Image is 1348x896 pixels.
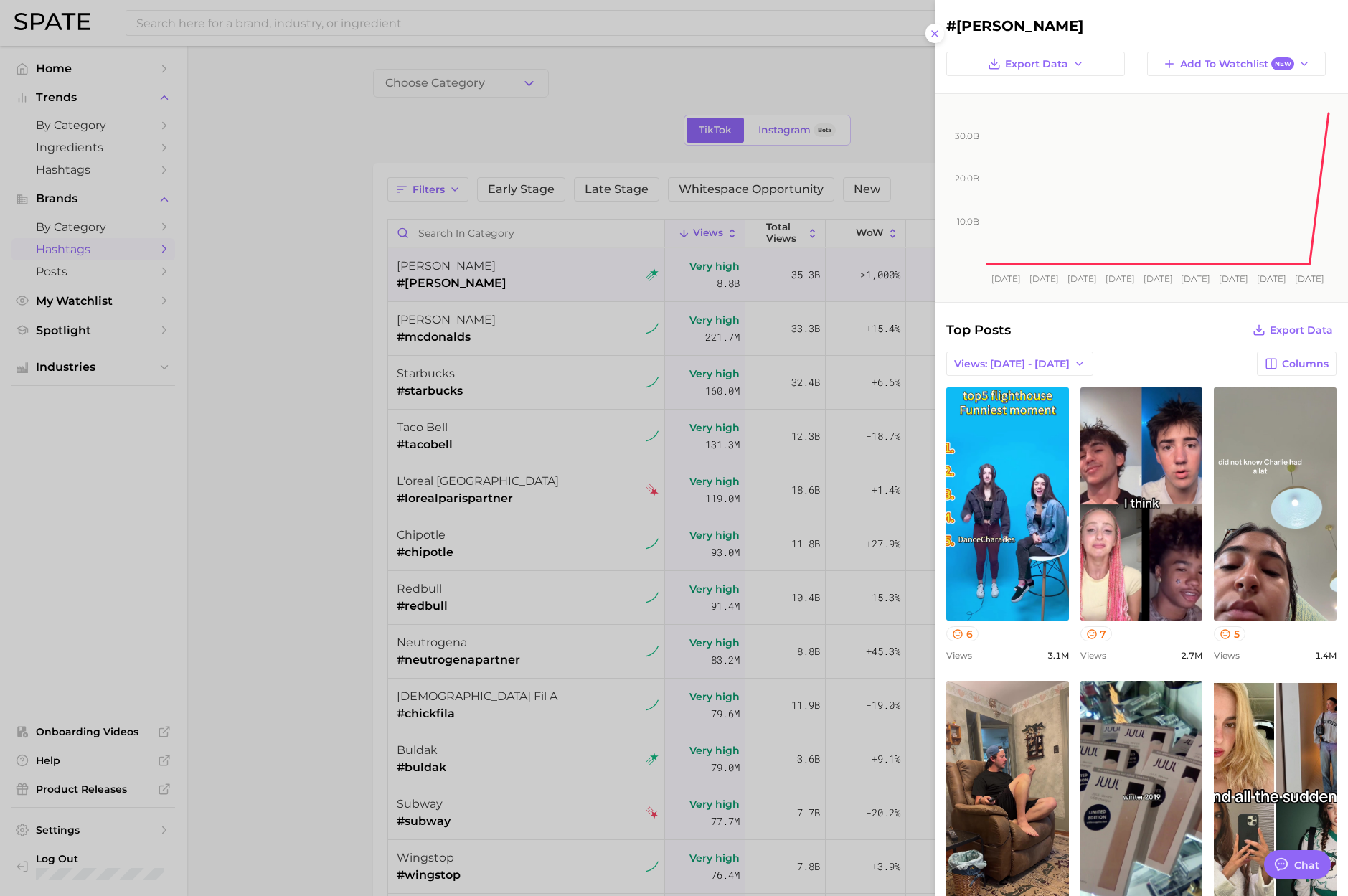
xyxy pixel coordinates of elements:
span: 2.7m [1181,650,1202,661]
tspan: [DATE] [1067,273,1097,284]
tspan: [DATE] [1295,273,1324,284]
h2: #[PERSON_NAME] [946,17,1337,34]
span: Export Data [1270,324,1333,336]
span: Add to Watchlist [1180,57,1294,71]
button: 6 [946,626,979,641]
span: Views [1214,650,1240,661]
button: Views: [DATE] - [DATE] [946,352,1093,376]
span: 1.4m [1315,650,1337,661]
tspan: [DATE] [1144,273,1173,284]
tspan: [DATE] [1181,273,1210,284]
span: Views [946,650,972,661]
button: Columns [1257,352,1337,376]
tspan: 30.0b [955,131,979,141]
button: 5 [1214,626,1245,641]
tspan: [DATE] [1257,273,1286,284]
button: Export Data [1249,320,1337,340]
span: Views [1080,650,1106,661]
tspan: 10.0b [957,216,979,227]
tspan: [DATE] [1029,273,1059,284]
span: New [1271,57,1294,71]
tspan: [DATE] [1106,273,1135,284]
span: Top Posts [946,320,1011,340]
span: Views: [DATE] - [DATE] [954,358,1070,370]
tspan: 20.0b [955,173,979,184]
button: Export Data [946,52,1125,76]
tspan: [DATE] [991,273,1021,284]
button: 7 [1080,626,1113,641]
button: Add to WatchlistNew [1147,52,1326,76]
span: Export Data [1005,58,1068,70]
span: Columns [1282,358,1329,370]
tspan: [DATE] [1219,273,1248,284]
span: 3.1m [1047,650,1069,661]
